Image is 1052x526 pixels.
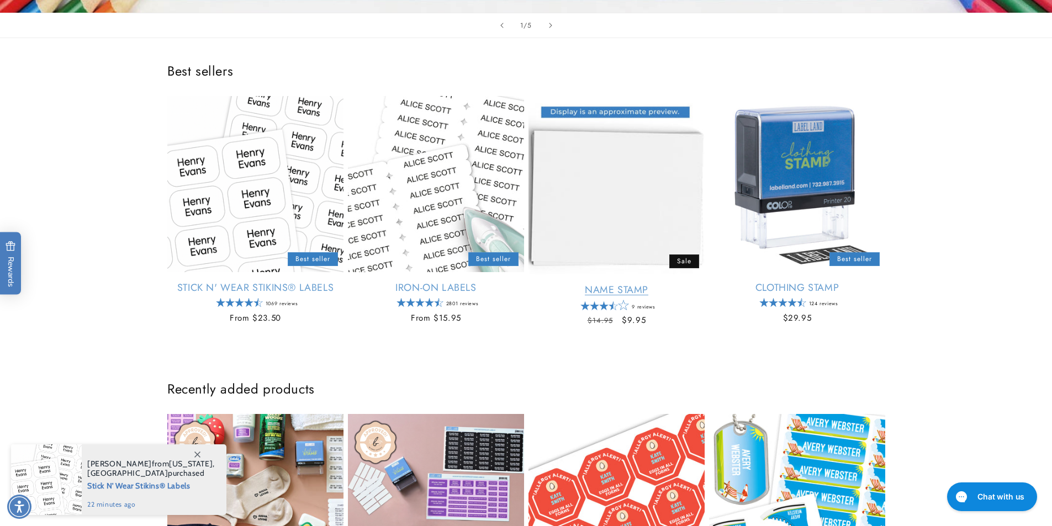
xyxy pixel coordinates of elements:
[538,13,563,38] button: Next slide
[87,478,215,492] span: Stick N' Wear Stikins® Labels
[524,20,527,31] span: /
[167,96,885,336] ul: Slider
[167,62,885,79] h2: Best sellers
[87,468,168,478] span: [GEOGRAPHIC_DATA]
[169,459,213,469] span: [US_STATE]
[520,20,524,31] span: 1
[6,241,16,286] span: Rewards
[167,380,885,397] h2: Recently added products
[87,500,215,509] span: 22 minutes ago
[7,495,31,519] div: Accessibility Menu
[528,284,705,296] a: Name Stamp
[348,281,524,294] a: Iron-On Labels
[167,281,343,294] a: Stick N' Wear Stikins® Labels
[942,479,1041,515] iframe: Gorgias live chat messenger
[490,13,514,38] button: Previous slide
[87,459,152,469] span: [PERSON_NAME]
[527,20,532,31] span: 5
[709,281,885,294] a: Clothing Stamp
[87,459,215,478] span: from , purchased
